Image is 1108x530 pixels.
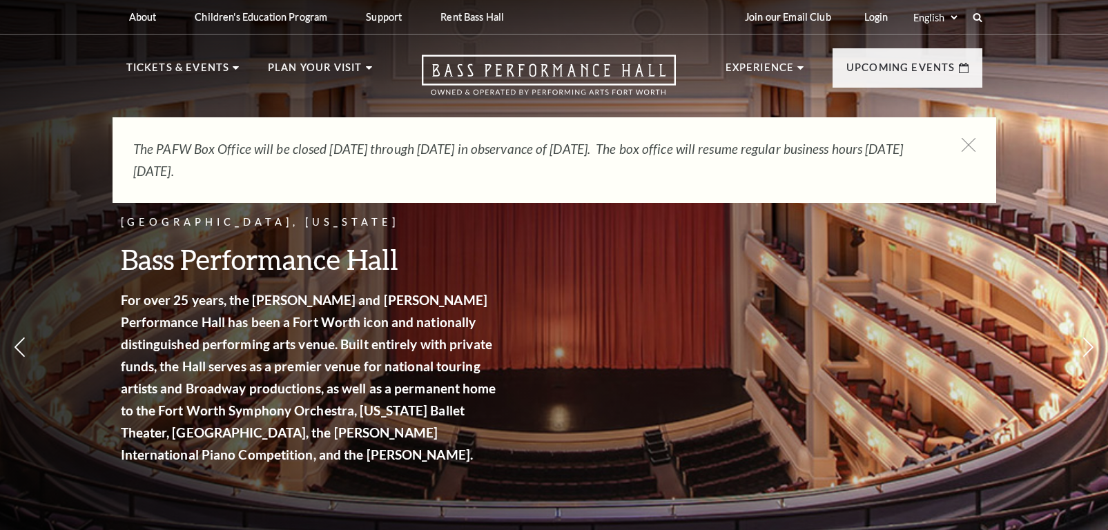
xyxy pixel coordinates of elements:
[121,242,500,277] h3: Bass Performance Hall
[726,59,795,84] p: Experience
[440,11,504,23] p: Rent Bass Hall
[133,141,903,179] em: The PAFW Box Office will be closed [DATE] through [DATE] in observance of [DATE]. The box office ...
[195,11,327,23] p: Children's Education Program
[911,11,960,24] select: Select:
[268,59,362,84] p: Plan Your Visit
[846,59,955,84] p: Upcoming Events
[121,214,500,231] p: [GEOGRAPHIC_DATA], [US_STATE]
[126,59,230,84] p: Tickets & Events
[366,11,402,23] p: Support
[121,292,496,462] strong: For over 25 years, the [PERSON_NAME] and [PERSON_NAME] Performance Hall has been a Fort Worth ico...
[129,11,157,23] p: About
